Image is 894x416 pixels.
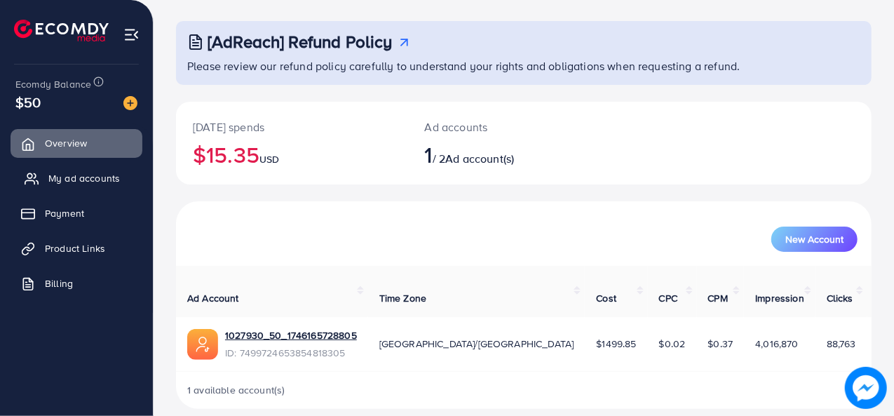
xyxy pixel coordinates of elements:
p: [DATE] spends [193,119,391,135]
img: logo [14,20,109,41]
img: ic-ads-acc.e4c84228.svg [187,329,218,360]
a: Billing [11,269,142,297]
img: menu [123,27,140,43]
button: New Account [771,227,858,252]
span: 1 [425,138,433,170]
p: Ad accounts [425,119,565,135]
span: 1 available account(s) [187,383,285,397]
span: $0.02 [659,337,686,351]
span: Billing [45,276,73,290]
span: $0.37 [708,337,733,351]
span: Ecomdy Balance [15,77,91,91]
span: $50 [15,92,41,112]
a: Payment [11,199,142,227]
span: USD [259,152,279,166]
span: Impression [755,291,804,305]
p: Please review our refund policy carefully to understand your rights and obligations when requesti... [187,58,863,74]
span: CPC [659,291,677,305]
span: Overview [45,136,87,150]
span: CPM [708,291,728,305]
a: 1027930_50_1746165728805 [225,328,357,342]
span: Ad Account [187,291,239,305]
span: Time Zone [379,291,426,305]
a: Overview [11,129,142,157]
span: 4,016,870 [755,337,798,351]
a: My ad accounts [11,164,142,192]
img: image [845,367,887,409]
span: Product Links [45,241,105,255]
span: Ad account(s) [445,151,514,166]
img: image [123,96,137,110]
span: New Account [785,234,844,244]
span: My ad accounts [48,171,120,185]
span: Clicks [827,291,853,305]
h2: $15.35 [193,141,391,168]
h3: [AdReach] Refund Policy [208,32,393,52]
span: Cost [596,291,616,305]
h2: / 2 [425,141,565,168]
span: 88,763 [827,337,856,351]
span: ID: 7499724653854818305 [225,346,357,360]
span: $1499.85 [596,337,636,351]
span: [GEOGRAPHIC_DATA]/[GEOGRAPHIC_DATA] [379,337,574,351]
a: Product Links [11,234,142,262]
span: Payment [45,206,84,220]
